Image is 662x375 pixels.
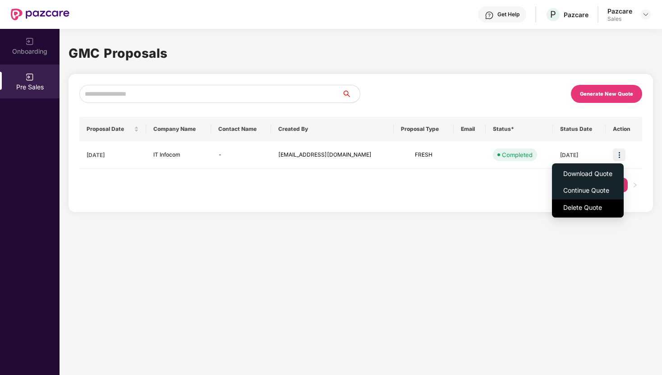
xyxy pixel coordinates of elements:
[25,37,34,46] img: svg+xml;base64,PHN2ZyB3aWR0aD0iMjAiIGhlaWdodD0iMjAiIHZpZXdCb3g9IjAgMCAyMCAyMCIgZmlsbD0ibm9uZSIgeG...
[632,182,638,188] span: right
[11,9,69,20] img: New Pazcare Logo
[341,85,360,103] button: search
[560,151,598,159] div: [DATE]
[87,151,139,159] div: [DATE]
[607,7,632,15] div: Pazcare
[580,91,633,97] div: Generate New Quote
[25,73,34,82] img: svg+xml;base64,PHN2ZyB3aWR0aD0iMjAiIGhlaWdodD0iMjAiIHZpZXdCb3g9IjAgMCAyMCAyMCIgZmlsbD0ibm9uZSIgeG...
[550,9,556,20] span: P
[79,117,146,141] th: Proposal Date
[485,11,494,20] img: svg+xml;base64,PHN2ZyBpZD0iSGVscC0zMngzMiIgeG1sbnM9Imh0dHA6Ly93d3cudzMub3JnLzIwMDAvc3ZnIiB3aWR0aD...
[502,150,533,159] div: Completed
[146,117,211,141] th: Company Name
[146,141,211,169] td: IT Infocom
[69,43,653,63] h1: GMC Proposals
[613,148,625,161] img: icon
[454,117,486,141] th: Email
[563,185,612,195] span: Continue Quote
[271,117,394,141] th: Created By
[486,117,552,141] th: Status*
[607,15,632,23] div: Sales
[401,151,446,159] div: FRESH
[564,10,588,19] div: Pazcare
[271,141,394,169] td: [EMAIL_ADDRESS][DOMAIN_NAME]
[606,117,642,141] th: Action
[497,11,519,18] div: Get Help
[628,178,642,192] button: right
[341,90,360,97] span: search
[553,117,606,141] th: Status Date
[563,203,612,213] span: Delete Quote
[642,11,649,18] img: svg+xml;base64,PHN2ZyBpZD0iRHJvcGRvd24tMzJ4MzIiIHhtbG5zPSJodHRwOi8vd3d3LnczLm9yZy8yMDAwL3N2ZyIgd2...
[87,125,132,133] span: Proposal Date
[218,151,222,158] span: -
[211,117,271,141] th: Contact Name
[628,178,642,192] li: Next Page
[394,117,453,141] th: Proposal Type
[563,169,612,179] span: Download Quote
